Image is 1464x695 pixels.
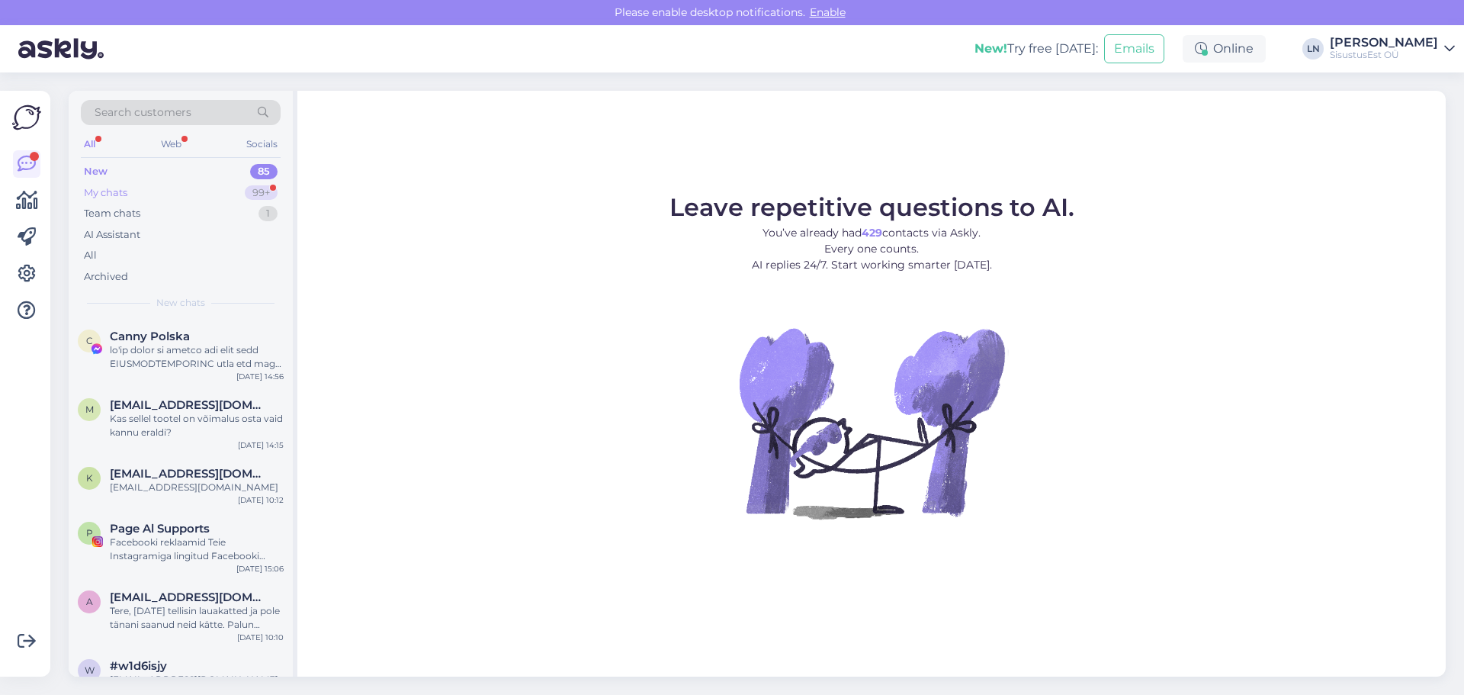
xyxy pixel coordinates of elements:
a: [PERSON_NAME]SisustusEst OÜ [1330,37,1455,61]
span: w [85,664,95,676]
div: Archived [84,269,128,285]
div: Try free [DATE]: [974,40,1098,58]
div: AI Assistant [84,227,140,243]
div: My chats [84,185,127,201]
img: No Chat active [734,285,1009,560]
div: [DATE] 14:15 [238,439,284,451]
div: Tere, [DATE] tellisin lauakatted ja pole tänani saanud neid kätte. Palun kontrollige minu tellimu... [110,604,284,632]
span: Enable [805,5,850,19]
p: You’ve already had contacts via Askly. Every one counts. AI replies 24/7. Start working smarter [... [669,225,1074,273]
span: m [85,404,94,415]
span: kaililottajuhkam@gmail.com [110,467,268,481]
div: Team chats [84,206,140,221]
b: 429 [862,226,882,240]
span: Canny Polska [110,330,190,343]
span: P [86,527,93,539]
div: Online [1183,35,1266,63]
span: k [86,472,93,484]
span: a [86,596,93,607]
span: maritleito@gmail.com [110,398,268,412]
img: Askly Logo [12,103,41,132]
div: Web [158,134,185,154]
span: Page Al Supports [110,522,210,536]
div: Socials [243,134,281,154]
div: LN [1302,38,1324,60]
button: Emails [1104,34,1164,63]
span: #w1d6isjy [110,659,167,673]
div: New [84,164,108,179]
div: [DATE] 10:12 [238,494,284,506]
div: [PERSON_NAME] [1330,37,1438,49]
span: C [86,335,93,346]
div: [DATE] 10:10 [237,632,284,643]
span: alla.fedotova.777@gmail.com [110,590,268,604]
span: Leave repetitive questions to AI. [669,192,1074,222]
div: SisustusEst OÜ [1330,49,1438,61]
div: Kas sellel tootel on võimalus osta vaid kannu eraldi? [110,412,284,439]
b: New! [974,41,1007,56]
div: All [81,134,98,154]
div: 99+ [245,185,278,201]
div: [DATE] 14:56 [236,371,284,382]
div: All [84,248,97,263]
div: Facebooki reklaamid Teie Instagramiga lingitud Facebooki konto on identiteedivarguse kahtluse tõt... [110,536,284,563]
div: [EMAIL_ADDRESS][DOMAIN_NAME] [110,481,284,494]
div: [DATE] 15:06 [236,563,284,574]
div: 85 [250,164,278,179]
span: Search customers [95,105,191,121]
div: [EMAIL_ADDRESS][DOMAIN_NAME] [110,673,284,687]
div: lo'ip dolor si ametco adi elit sedd EIUSMODTEMPORINC utla etd magn aliquaenima minimven. quisnos ... [110,343,284,371]
span: New chats [156,296,205,310]
div: 1 [258,206,278,221]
